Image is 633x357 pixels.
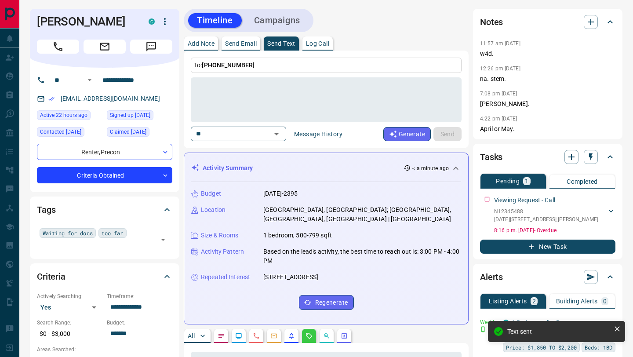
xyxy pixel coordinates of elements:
[107,319,172,327] p: Budget:
[263,247,461,266] p: Based on the lead's activity, the best time to reach out is: 3:00 PM - 4:00 PM
[480,49,615,58] p: w4d.
[480,40,520,47] p: 11:57 am [DATE]
[201,205,226,215] p: Location
[37,203,55,217] h2: Tags
[188,40,215,47] p: Add Note
[130,40,172,54] span: Message
[110,111,150,120] span: Signed up [DATE]
[102,229,124,237] span: too far
[218,332,225,339] svg: Notes
[37,144,172,160] div: Renter , Precon
[191,58,462,73] p: To:
[480,116,517,122] p: 4:22 pm [DATE]
[149,18,155,25] div: condos.ca
[37,319,102,327] p: Search Range:
[202,62,255,69] span: [PHONE_NUMBER]
[201,231,239,240] p: Size & Rooms
[225,40,257,47] p: Send Email
[267,40,295,47] p: Send Text
[48,96,55,102] svg: Email Verified
[480,326,486,332] svg: Push Notification Only
[253,332,260,339] svg: Calls
[494,208,598,215] p: N12345488
[383,127,431,141] button: Generate
[37,292,102,300] p: Actively Searching:
[61,95,160,102] a: [EMAIL_ADDRESS][DOMAIN_NAME]
[480,124,615,134] p: April or May.
[188,13,242,28] button: Timeline
[43,229,93,237] span: Waiting for docs
[270,128,283,140] button: Open
[203,164,253,173] p: Activity Summary
[556,298,598,304] p: Building Alerts
[306,332,313,339] svg: Requests
[270,332,277,339] svg: Emails
[507,328,610,335] div: Text sent
[323,332,330,339] svg: Opportunities
[40,127,81,136] span: Contacted [DATE]
[201,273,250,282] p: Repeated Interest
[84,40,126,54] span: Email
[525,178,528,184] p: 1
[288,332,295,339] svg: Listing Alerts
[480,99,615,109] p: [PERSON_NAME].
[494,226,615,234] p: 8:16 p.m. [DATE] - Overdue
[37,167,172,183] div: Criteria Obtained
[489,298,527,304] p: Listing Alerts
[201,189,221,198] p: Budget
[480,318,498,326] p: Weekly
[494,196,555,205] p: Viewing Request - Call
[84,75,95,85] button: Open
[480,15,503,29] h2: Notes
[188,333,195,339] p: All
[235,332,242,339] svg: Lead Browsing Activity
[201,247,244,256] p: Activity Pattern
[341,332,348,339] svg: Agent Actions
[37,300,102,314] div: Yes
[191,160,461,176] div: Activity Summary< a minute ago
[263,231,332,240] p: 1 bedroom, 500-799 sqft
[263,189,298,198] p: [DATE]-2395
[263,205,461,224] p: [GEOGRAPHIC_DATA], [GEOGRAPHIC_DATA]; [GEOGRAPHIC_DATA], [GEOGRAPHIC_DATA], [GEOGRAPHIC_DATA] | [...
[567,178,598,185] p: Completed
[494,215,598,223] p: [DATE][STREET_ADDRESS] , [PERSON_NAME]
[412,164,449,172] p: < a minute ago
[299,295,354,310] button: Regenerate
[157,233,169,246] button: Open
[37,199,172,220] div: Tags
[37,110,102,123] div: Sun Aug 17 2025
[245,13,309,28] button: Campaigns
[480,91,517,97] p: 7:08 pm [DATE]
[40,111,87,120] span: Active 22 hours ago
[37,40,79,54] span: Call
[37,346,172,353] p: Areas Searched:
[37,127,102,139] div: Sat Aug 16 2025
[110,127,146,136] span: Claimed [DATE]
[263,273,318,282] p: [STREET_ADDRESS]
[480,150,502,164] h2: Tasks
[480,266,615,288] div: Alerts
[480,74,615,84] p: na. stem.
[532,298,536,304] p: 2
[107,127,172,139] div: Mon Jan 22 2024
[37,327,102,341] p: $0 - $3,000
[603,298,607,304] p: 0
[480,11,615,33] div: Notes
[480,66,520,72] p: 12:26 pm [DATE]
[289,127,348,141] button: Message History
[480,146,615,168] div: Tasks
[306,40,329,47] p: Log Call
[480,240,615,254] button: New Task
[37,15,135,29] h1: [PERSON_NAME]
[107,110,172,123] div: Sun Jan 21 2024
[480,270,503,284] h2: Alerts
[37,266,172,287] div: Criteria
[496,178,520,184] p: Pending
[37,270,65,284] h2: Criteria
[107,292,172,300] p: Timeframe:
[494,206,615,225] div: N12345488[DATE][STREET_ADDRESS],[PERSON_NAME]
